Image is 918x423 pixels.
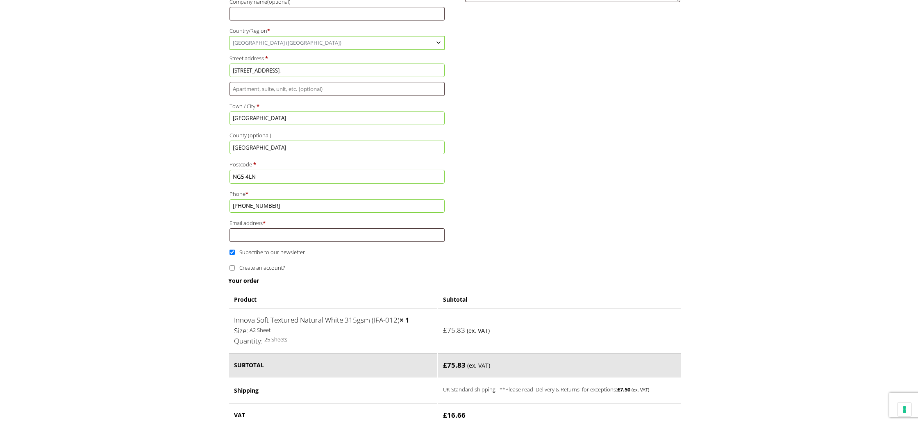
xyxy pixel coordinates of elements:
input: Subscribe to our newsletter [229,250,235,255]
span: Create an account? [239,264,285,271]
td: Innova Soft Textured Natural White 315gsm (IFA-012) [229,308,437,352]
small: (ex. VAT) [632,387,649,393]
label: County [229,130,445,141]
label: Street address [229,53,445,64]
button: Your consent preferences for tracking technologies [898,403,911,416]
p: 25 Sheets [234,335,432,344]
th: Subtotal [229,353,437,377]
bdi: 7.50 [617,386,630,393]
span: £ [617,386,620,393]
bdi: 16.66 [443,410,466,420]
span: United Kingdom (UK) [230,36,444,49]
label: Email address [229,218,445,228]
input: Create an account? [229,265,235,271]
label: Postcode [229,159,445,170]
label: UK Standard shipping - **Please read 'Delivery & Returns' for exceptions: [443,384,652,394]
bdi: 75.83 [443,325,465,335]
h3: Your order [228,277,682,284]
label: Town / City [229,101,445,111]
span: (optional) [248,132,271,139]
span: £ [443,325,447,335]
dt: Quantity: [234,336,263,346]
input: House number and street name [229,64,445,77]
input: Apartment, suite, unit, etc. (optional) [229,82,445,96]
span: £ [443,410,447,420]
th: Product [229,291,437,307]
span: Country/Region [229,36,445,50]
span: £ [443,360,447,370]
label: Country/Region [229,25,445,36]
strong: × 1 [400,315,409,325]
label: Phone [229,189,445,199]
p: A2 Sheet [234,325,432,335]
th: Shipping [229,378,437,403]
small: (ex. VAT) [467,327,490,334]
span: Subscribe to our newsletter [239,248,305,256]
th: Subtotal [438,291,681,307]
dt: Size: [234,325,248,336]
bdi: 75.83 [443,360,466,370]
small: (ex. VAT) [467,362,490,369]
